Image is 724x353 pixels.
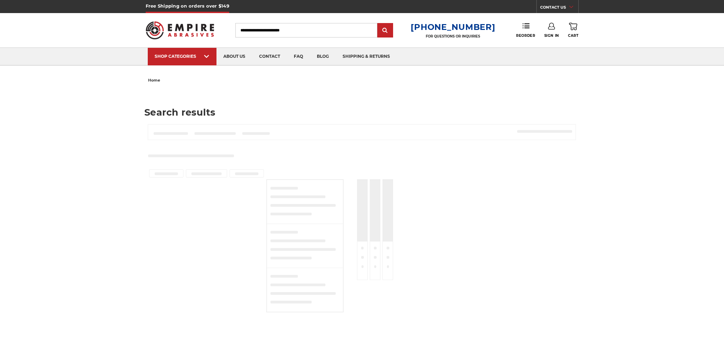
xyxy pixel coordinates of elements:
span: Sign In [544,33,559,38]
a: blog [310,48,336,65]
a: [PHONE_NUMBER] [411,22,495,32]
a: Cart [568,23,578,38]
span: Cart [568,33,578,38]
a: contact [252,48,287,65]
a: shipping & returns [336,48,397,65]
a: Reorder [516,23,535,38]
input: Submit [378,24,392,38]
span: Reorder [516,33,535,38]
a: about us [216,48,252,65]
h1: Search results [144,108,580,117]
p: FOR QUESTIONS OR INQUIRIES [411,34,495,39]
img: Empire Abrasives [146,17,214,44]
span: home [148,78,160,83]
a: CONTACT US [540,3,578,13]
div: SHOP CATEGORIES [155,54,210,59]
a: faq [287,48,310,65]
